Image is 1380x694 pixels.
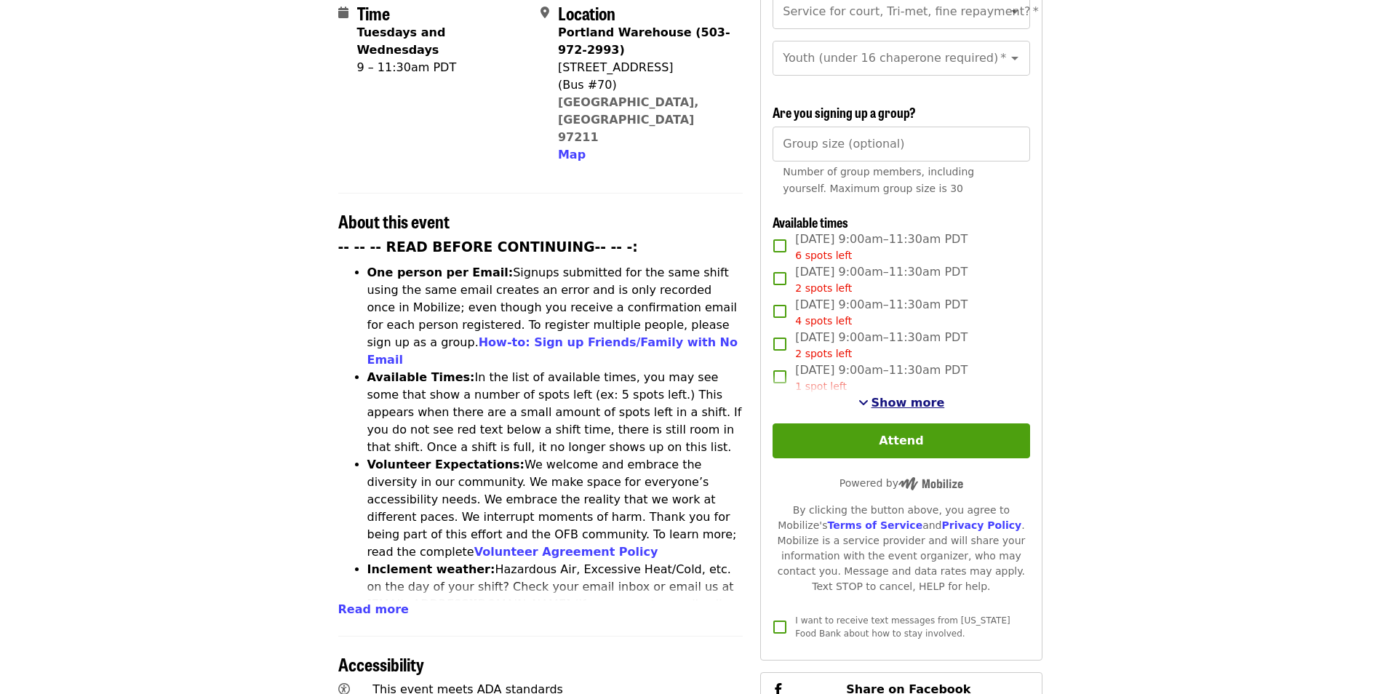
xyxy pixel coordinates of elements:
a: Terms of Service [827,519,922,531]
span: 4 spots left [795,315,852,327]
div: (Bus #70) [558,76,731,94]
button: Open [1005,48,1025,68]
i: calendar icon [338,6,348,20]
strong: Portland Warehouse (503-972-2993) [558,25,730,57]
span: 1 spot left [795,380,847,392]
input: [object Object] [773,127,1029,161]
span: Powered by [839,477,963,489]
a: Volunteer Agreement Policy [474,545,658,559]
li: Hazardous Air, Excessive Heat/Cold, etc. on the day of your shift? Check your email inbox or emai... [367,561,743,648]
strong: -- -- -- READ BEFORE CONTINUING-- -- -: [338,239,638,255]
span: Available times [773,212,848,231]
strong: Inclement weather: [367,562,495,576]
span: Are you signing up a group? [773,103,916,121]
button: See more timeslots [858,394,945,412]
span: Number of group members, including yourself. Maximum group size is 30 [783,166,974,194]
span: [DATE] 9:00am–11:30am PDT [795,329,968,362]
li: In the list of available times, you may see some that show a number of spots left (ex: 5 spots le... [367,369,743,456]
strong: One person per Email: [367,266,514,279]
li: We welcome and embrace the diversity in our community. We make space for everyone’s accessibility... [367,456,743,561]
span: [DATE] 9:00am–11:30am PDT [795,296,968,329]
a: [GEOGRAPHIC_DATA], [GEOGRAPHIC_DATA] 97211 [558,95,699,144]
span: Show more [872,396,945,410]
span: [DATE] 9:00am–11:30am PDT [795,231,968,263]
div: 9 – 11:30am PDT [357,59,529,76]
span: I want to receive text messages from [US_STATE] Food Bank about how to stay involved. [795,615,1010,639]
div: [STREET_ADDRESS] [558,59,731,76]
strong: Volunteer Expectations: [367,458,525,471]
strong: Available Times: [367,370,475,384]
span: [DATE] 9:00am–11:30am PDT [795,263,968,296]
li: Signups submitted for the same shift using the same email creates an error and is only recorded o... [367,264,743,369]
span: 6 spots left [795,250,852,261]
span: 2 spots left [795,282,852,294]
button: Map [558,146,586,164]
i: map-marker-alt icon [541,6,549,20]
button: Open [1005,1,1025,22]
span: 2 spots left [795,348,852,359]
img: Powered by Mobilize [898,477,963,490]
button: Attend [773,423,1029,458]
span: [DATE] 9:00am–11:30am PDT [795,362,968,394]
span: Read more [338,602,409,616]
strong: Tuesdays and Wednesdays [357,25,446,57]
button: Read more [338,601,409,618]
a: Privacy Policy [941,519,1021,531]
span: Map [558,148,586,161]
span: About this event [338,208,450,234]
a: How-to: Sign up Friends/Family with No Email [367,335,738,367]
div: By clicking the button above, you agree to Mobilize's and . Mobilize is a service provider and wi... [773,503,1029,594]
span: Accessibility [338,651,424,677]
